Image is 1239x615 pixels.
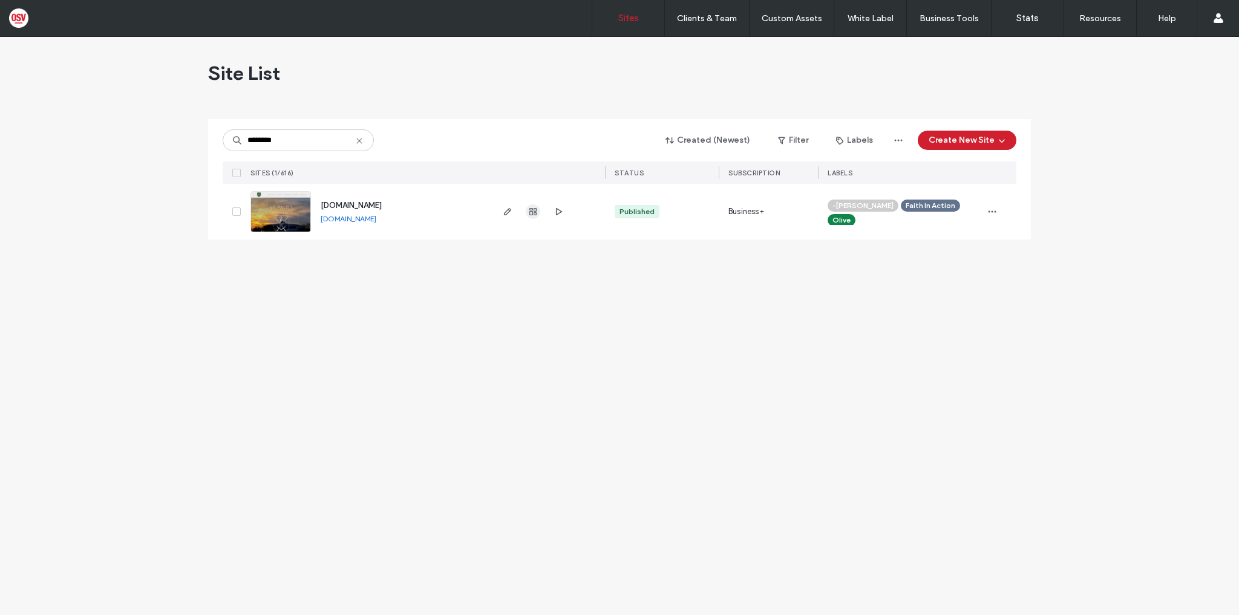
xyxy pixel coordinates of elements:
[619,206,655,217] div: Published
[728,206,764,218] span: Business+
[321,214,376,223] a: [DOMAIN_NAME]
[918,131,1016,150] button: Create New Site
[677,13,737,24] label: Clients & Team
[208,61,280,85] span: Site List
[766,131,820,150] button: Filter
[832,200,894,211] span: -[PERSON_NAME]
[655,131,761,150] button: Created (Newest)
[615,169,644,177] span: STATUS
[618,13,639,24] label: Sites
[762,13,822,24] label: Custom Assets
[920,13,979,24] label: Business Tools
[825,131,884,150] button: Labels
[1016,13,1039,24] label: Stats
[728,169,780,177] span: SUBSCRIPTION
[27,8,52,19] span: Help
[250,169,294,177] span: SITES (1/616)
[832,215,851,226] span: Olive
[321,201,382,210] a: [DOMAIN_NAME]
[848,13,894,24] label: White Label
[906,200,955,211] span: Faith In Action
[1079,13,1121,24] label: Resources
[1158,13,1176,24] label: Help
[828,169,852,177] span: LABELS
